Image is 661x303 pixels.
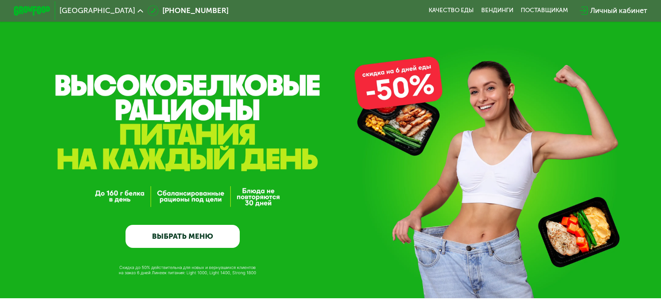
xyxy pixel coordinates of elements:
[590,5,647,16] div: Личный кабинет
[126,225,240,248] a: ВЫБРАТЬ МЕНЮ
[481,7,513,14] a: Вендинги
[148,5,228,16] a: [PHONE_NUMBER]
[59,7,135,14] span: [GEOGRAPHIC_DATA]
[521,7,568,14] div: поставщикам
[429,7,474,14] a: Качество еды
